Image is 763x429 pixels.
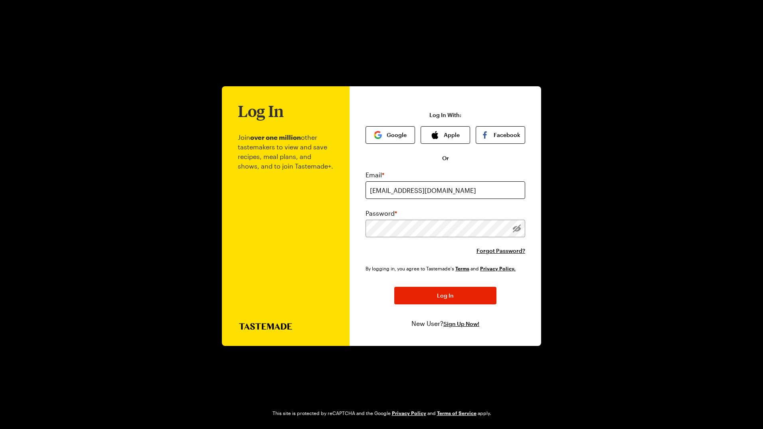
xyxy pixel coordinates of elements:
p: Join other tastemakers to view and save recipes, meal plans, and shows, and to join Tastemade+. [238,120,334,323]
div: By logging in, you agree to Tastemade's and [366,264,519,272]
button: Log In [394,287,496,304]
span: Or [442,154,449,162]
h1: Log In [238,102,284,120]
span: Log In [437,292,454,300]
a: Google Terms of Service [437,409,476,416]
p: Log In With: [429,112,461,118]
label: Email [366,170,384,180]
button: Sign Up Now! [443,320,479,328]
a: Go to Tastemade Homepage [354,13,409,22]
button: Apple [421,126,470,144]
button: Forgot Password? [476,247,525,255]
a: Google Privacy Policy [392,409,426,416]
button: Facebook [476,126,525,144]
button: Google [366,126,415,144]
a: Tastemade Privacy Policy [480,265,516,272]
div: This site is protected by reCAPTCHA and the Google and apply. [273,410,491,416]
span: New User? [411,320,443,327]
a: Tastemade Terms of Service [455,265,469,272]
b: over one million [250,133,301,141]
label: Password [366,209,397,218]
img: tastemade [354,13,409,20]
